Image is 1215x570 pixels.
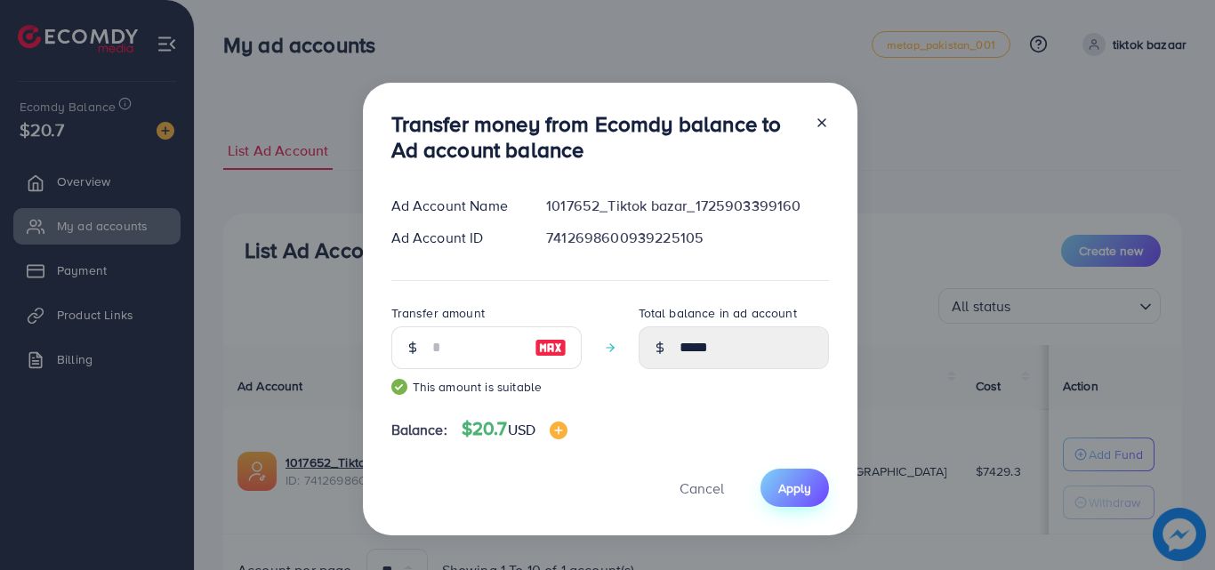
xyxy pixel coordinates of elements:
div: 7412698600939225105 [532,228,842,248]
span: USD [508,420,535,439]
button: Apply [760,469,829,507]
h3: Transfer money from Ecomdy balance to Ad account balance [391,111,801,163]
label: Total balance in ad account [639,304,797,322]
span: Apply [778,479,811,497]
small: This amount is suitable [391,378,582,396]
img: image [550,421,567,439]
label: Transfer amount [391,304,485,322]
img: guide [391,379,407,395]
div: Ad Account Name [377,196,533,216]
h4: $20.7 [462,418,567,440]
button: Cancel [657,469,746,507]
div: Ad Account ID [377,228,533,248]
span: Balance: [391,420,447,440]
img: image [535,337,567,358]
span: Cancel [680,478,724,498]
div: 1017652_Tiktok bazar_1725903399160 [532,196,842,216]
